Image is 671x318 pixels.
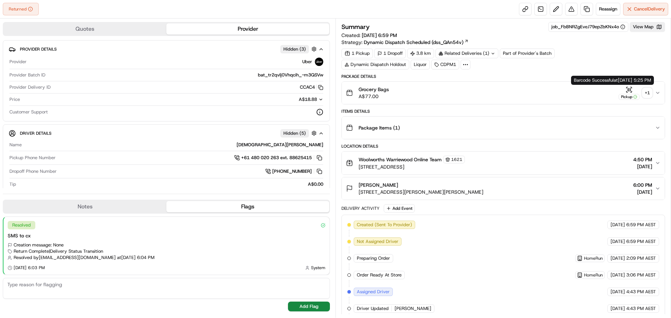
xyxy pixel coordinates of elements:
div: [DEMOGRAPHIC_DATA][PERSON_NAME] [24,142,323,148]
span: [DATE] 6:59 PM [362,32,397,38]
div: Resolved [8,221,35,229]
span: [DATE] [611,305,625,312]
span: [PERSON_NAME] [359,182,398,188]
span: [STREET_ADDRESS][PERSON_NAME][PERSON_NAME] [359,188,483,195]
span: Created (Sent To Provider) [357,222,412,228]
span: Cancel Delivery [634,6,665,12]
span: Pickup Phone Number [9,155,56,161]
div: Start new chat [24,67,115,74]
button: [PHONE_NUMBER] [265,168,323,175]
button: A$18.88 [262,96,323,103]
span: Knowledge Base [14,101,53,108]
span: [DATE] [611,238,625,245]
div: Package Details [341,74,665,79]
span: Uber [302,59,312,65]
button: Quotes [3,23,166,35]
span: [DATE] 6:03 PM [14,265,45,271]
a: +61 480 020 263 ext. 88625415 [234,154,323,162]
div: Related Deliveries (1) [435,49,498,58]
div: Dynamic Dispatch Holdout [341,60,409,69]
span: 4:50 PM [633,156,652,163]
span: [DATE] [633,188,652,195]
button: Package Items (1) [342,117,665,139]
span: Customer Support [9,109,48,115]
h3: Summary [341,24,370,30]
span: Provider Delivery ID [9,84,51,90]
span: Not Assigned Driver [357,238,398,245]
a: 💻API Documentation [56,98,115,111]
span: Tip [9,181,16,187]
button: CCAC4 [300,84,323,90]
a: 📗Knowledge Base [4,98,56,111]
a: Dynamic Dispatch Scheduled (dss_QAn54v) [364,39,469,46]
span: 6:00 PM [633,182,652,188]
button: Add Flag [288,302,330,311]
span: Order Ready At Store [357,272,402,278]
span: 6:59 PM AEST [626,222,656,228]
span: Creation message: None [14,242,64,248]
button: Start new chat [119,69,127,77]
div: Items Details [341,109,665,114]
input: Got a question? Start typing here... [18,45,126,52]
span: Provider [9,59,27,65]
span: [DATE] [611,289,625,295]
span: A$77.00 [359,93,389,100]
span: 3:06 PM AEST [626,272,656,278]
button: View Map [630,22,665,32]
span: A$18.88 [299,96,317,102]
div: Liquor [411,60,430,69]
span: at [DATE] 6:04 PM [117,254,154,261]
div: 3.8 km [407,49,434,58]
span: [DATE] [611,255,625,261]
div: CDPM1 [431,60,459,69]
span: 4:43 PM AEST [626,289,656,295]
button: [PERSON_NAME][STREET_ADDRESS][PERSON_NAME][PERSON_NAME]6:00 PM[DATE] [342,177,665,200]
span: Driver Updated [357,305,389,312]
div: Barcode Successful [571,76,654,85]
span: Driver Details [20,131,51,136]
span: Grocery Bags [359,86,389,93]
span: HomeRun [584,256,603,261]
span: Resolved by [EMAIL_ADDRESS][DOMAIN_NAME] [14,254,116,261]
span: Hidden ( 3 ) [283,46,306,52]
span: Assigned Driver [357,289,390,295]
div: Strategy: [341,39,469,46]
span: Name [9,142,22,148]
span: Woolworths Warriewood Online Team [359,156,442,163]
button: Hidden (3) [280,45,318,53]
div: We're available if you need us! [24,74,88,79]
button: Pickup+1 [619,86,652,100]
span: Provider Details [20,46,57,52]
span: Dynamic Dispatch Scheduled (dss_QAn54v) [364,39,463,46]
span: [DATE] [611,222,625,228]
div: + 1 [642,88,652,98]
span: Return Complete | Delivery Status Transition [14,248,103,254]
img: uber-new-logo.jpeg [315,58,323,66]
span: 6:59 PM AEST [626,238,656,245]
span: HomeRun [584,272,603,278]
button: CancelDelivery [623,3,668,15]
button: Returned [3,3,39,15]
span: Price [9,96,20,103]
img: Nash [7,7,21,21]
button: Reassign [596,3,620,15]
div: 📗 [7,102,13,108]
button: Woolworths Warriewood Online Team1621[STREET_ADDRESS]4:50 PM[DATE] [342,151,665,175]
span: [DATE] [633,163,652,170]
button: Pickup [619,86,640,100]
button: Notes [3,201,166,212]
span: 2:09 PM AEST [626,255,656,261]
span: Reassign [599,6,617,12]
span: 4:43 PM AEST [626,305,656,312]
span: [PHONE_NUMBER] [272,168,312,175]
button: Provider [166,23,329,35]
span: +61 480 020 263 ext. 88625415 [241,155,312,161]
span: 1621 [451,157,462,162]
button: Provider DetailsHidden (3) [9,43,324,55]
span: System [311,265,325,271]
span: at [DATE] 5:25 PM [614,77,651,83]
span: Pylon [70,118,85,124]
span: [STREET_ADDRESS] [359,163,465,170]
div: A$0.00 [19,181,323,187]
